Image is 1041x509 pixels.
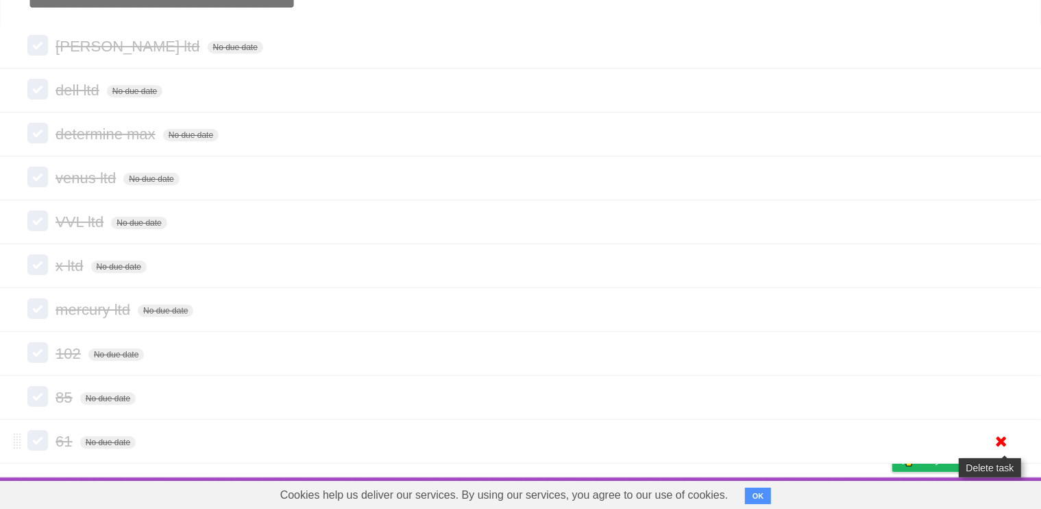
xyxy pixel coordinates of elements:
[56,169,119,187] span: venus ltd
[80,392,136,405] span: No due date
[27,35,48,56] label: Done
[80,436,136,449] span: No due date
[27,430,48,451] label: Done
[27,342,48,363] label: Done
[27,167,48,187] label: Done
[27,211,48,231] label: Done
[56,389,75,406] span: 85
[27,79,48,99] label: Done
[56,82,103,99] span: dell ltd
[27,298,48,319] label: Done
[56,38,203,55] span: [PERSON_NAME] ltd
[56,433,75,450] span: 61
[56,213,107,230] span: VVL ltd
[56,126,159,143] span: determine max
[138,305,193,317] span: No due date
[111,217,167,229] span: No due date
[56,257,86,274] span: x ltd
[56,301,134,318] span: mercury ltd
[91,261,147,273] span: No due date
[745,488,772,504] button: OK
[88,348,144,361] span: No due date
[27,123,48,143] label: Done
[123,173,179,185] span: No due date
[208,41,263,54] span: No due date
[267,482,742,509] span: Cookies help us deliver our services. By using our services, you agree to our use of cookies.
[163,129,219,141] span: No due date
[921,447,1007,471] span: Buy me a coffee
[107,85,162,97] span: No due date
[27,254,48,275] label: Done
[27,386,48,407] label: Done
[56,345,84,362] span: 102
